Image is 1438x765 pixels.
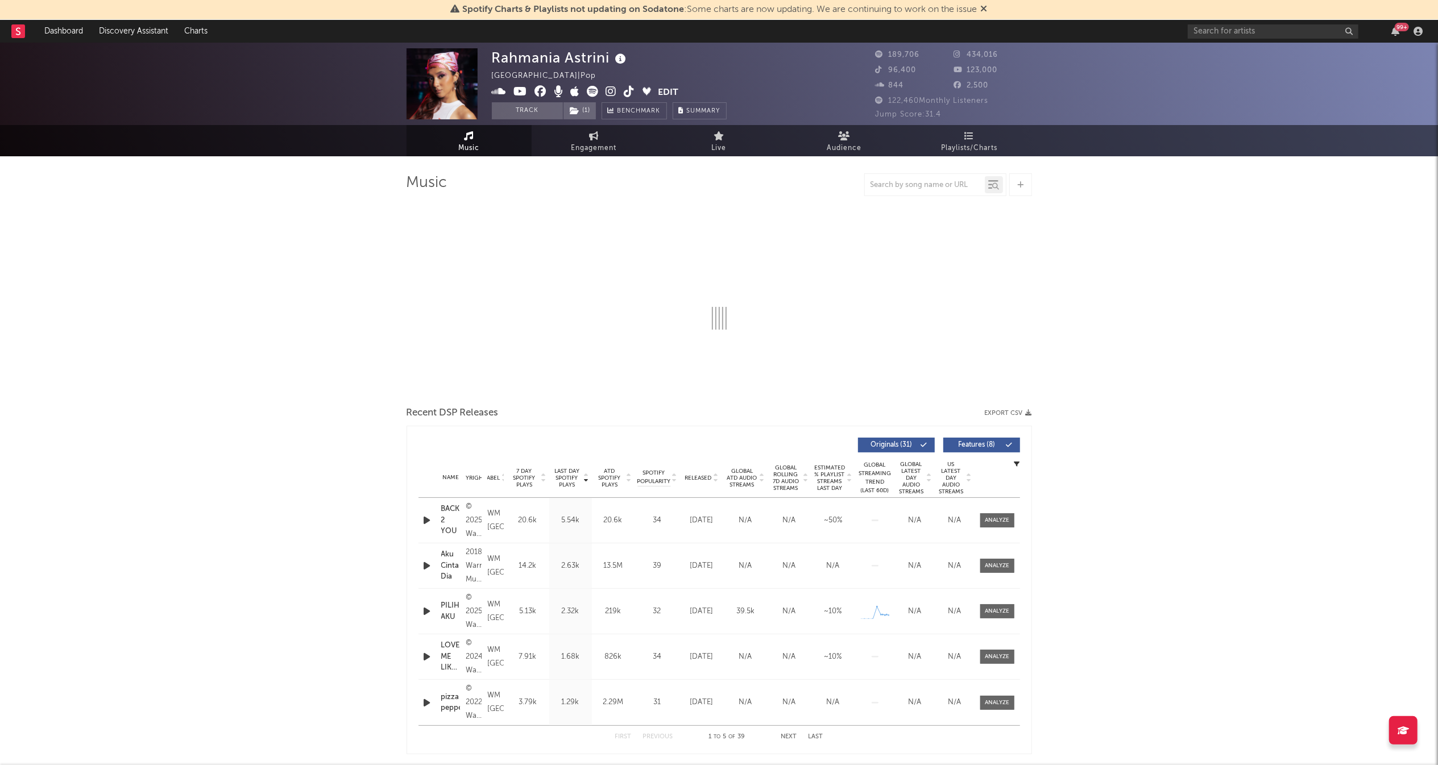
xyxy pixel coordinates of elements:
[876,97,989,105] span: 122,460 Monthly Listeners
[463,5,685,14] span: Spotify Charts & Playlists not updating on Sodatone
[687,108,720,114] span: Summary
[595,468,625,488] span: ATD Spotify Plays
[509,651,546,663] div: 7.91k
[552,651,589,663] div: 1.68k
[770,515,809,526] div: N/A
[466,500,482,541] div: © 2025 Warner Music Indonesia
[1395,23,1409,31] div: 99 +
[487,552,503,580] div: WM [GEOGRAPHIC_DATA]
[727,697,765,708] div: N/A
[1188,24,1358,39] input: Search for artists
[441,549,461,583] a: Aku Cinta Dia
[981,5,988,14] span: Dismiss
[637,560,677,572] div: 39
[657,125,782,156] a: Live
[509,515,546,526] div: 20.6k
[595,651,632,663] div: 826k
[727,651,765,663] div: N/A
[898,560,932,572] div: N/A
[658,86,679,100] button: Edit
[954,51,998,59] span: 434,016
[466,637,482,677] div: © 2024 Warner Music [GEOGRAPHIC_DATA]
[696,730,759,744] div: 1 5 39
[595,697,632,708] div: 2.29M
[943,438,1020,452] button: Features(8)
[814,697,852,708] div: N/A
[770,651,809,663] div: N/A
[595,560,632,572] div: 13.5M
[712,142,727,155] span: Live
[941,142,997,155] span: Playlists/Charts
[454,475,487,481] span: Copyright
[938,606,972,617] div: N/A
[814,560,852,572] div: N/A
[985,410,1032,417] button: Export CSV
[729,734,736,739] span: of
[487,507,503,534] div: WM [GEOGRAPHIC_DATA]
[827,142,861,155] span: Audience
[563,102,596,119] button: (1)
[492,69,610,83] div: [GEOGRAPHIC_DATA] | Pop
[571,142,617,155] span: Engagement
[683,560,721,572] div: [DATE]
[552,468,582,488] span: Last Day Spotify Plays
[770,560,809,572] div: N/A
[91,20,176,43] a: Discovery Assistant
[643,734,673,740] button: Previous
[552,697,589,708] div: 1.29k
[865,442,918,448] span: Originals ( 31 )
[176,20,216,43] a: Charts
[876,82,904,89] span: 844
[683,515,721,526] div: [DATE]
[637,515,677,526] div: 34
[441,473,461,482] div: Name
[509,468,540,488] span: 7 Day Spotify Plays
[637,651,677,663] div: 34
[595,515,632,526] div: 20.6k
[441,640,461,673] div: LOVE ME LIKE YOU
[714,734,721,739] span: to
[602,102,667,119] a: Benchmark
[552,606,589,617] div: 2.32k
[637,606,677,617] div: 32
[441,504,461,537] a: BACK 2 YOU
[782,125,907,156] a: Audience
[637,469,670,486] span: Spotify Popularity
[938,697,972,708] div: N/A
[865,181,985,190] input: Search by song name or URL
[466,682,482,723] div: © 2022 Warner Music Indonesia
[441,692,461,714] a: pizza pepperoni
[487,643,503,671] div: WM [GEOGRAPHIC_DATA]
[898,697,932,708] div: N/A
[532,125,657,156] a: Engagement
[907,125,1032,156] a: Playlists/Charts
[458,142,479,155] span: Music
[618,105,661,118] span: Benchmark
[898,515,932,526] div: N/A
[563,102,596,119] span: ( 1 )
[487,689,503,716] div: WM [GEOGRAPHIC_DATA]
[814,606,852,617] div: ~ 10 %
[492,102,563,119] button: Track
[492,48,629,67] div: Rahmania Astrini
[814,651,852,663] div: ~ 10 %
[951,442,1003,448] span: Features ( 8 )
[727,468,758,488] span: Global ATD Audio Streams
[898,606,932,617] div: N/A
[673,102,727,119] button: Summary
[441,600,461,622] a: PILIHLAH AKU
[858,461,892,495] div: Global Streaming Trend (Last 60D)
[36,20,91,43] a: Dashboard
[615,734,632,740] button: First
[595,606,632,617] div: 219k
[727,515,765,526] div: N/A
[876,66,917,74] span: 96,400
[876,111,942,118] span: Jump Score: 31.4
[683,606,721,617] div: [DATE]
[407,406,499,420] span: Recent DSP Releases
[487,598,503,625] div: WM [GEOGRAPHIC_DATA]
